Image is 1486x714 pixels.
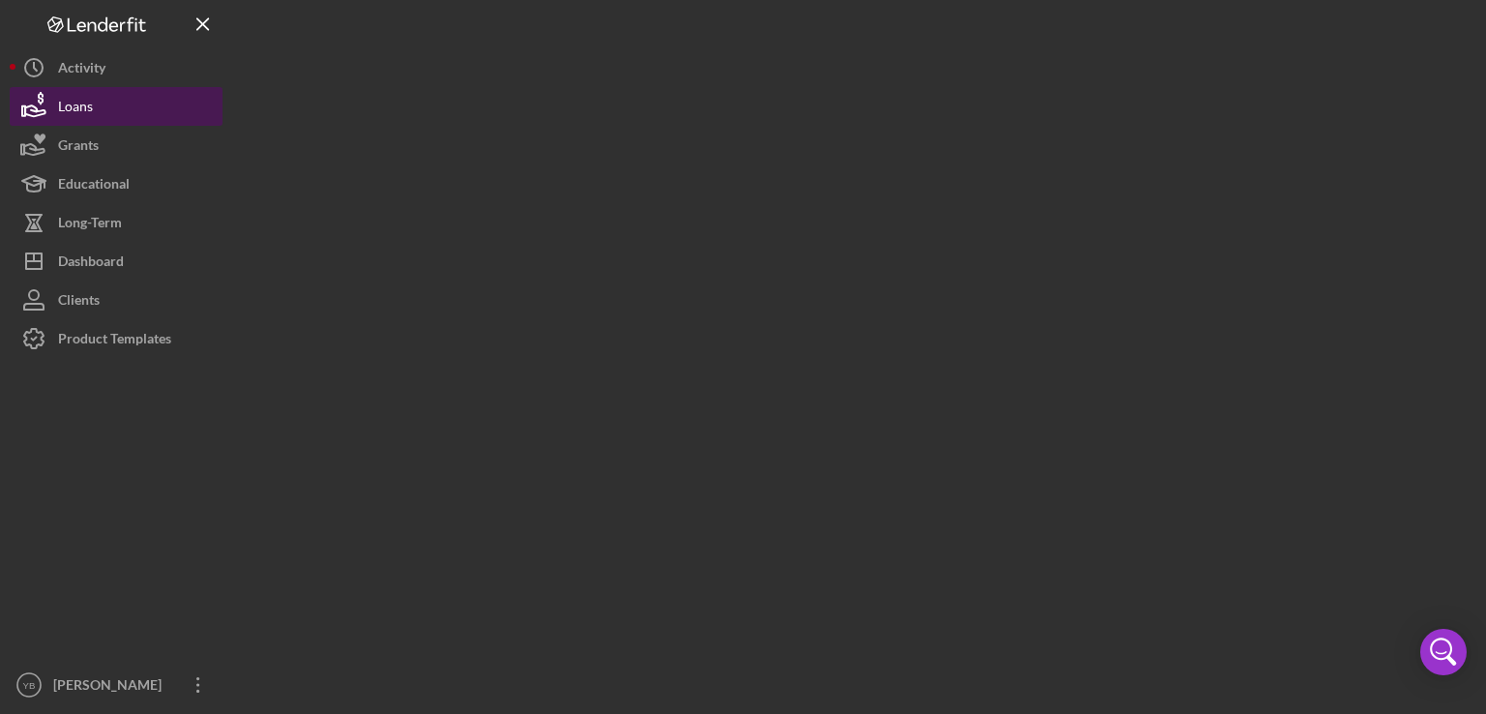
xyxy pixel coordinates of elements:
[58,87,93,131] div: Loans
[58,203,122,247] div: Long-Term
[58,164,130,208] div: Educational
[58,242,124,285] div: Dashboard
[10,281,223,319] button: Clients
[48,666,174,709] div: [PERSON_NAME]
[10,203,223,242] button: Long-Term
[10,242,223,281] button: Dashboard
[1420,629,1467,675] div: Open Intercom Messenger
[58,126,99,169] div: Grants
[10,87,223,126] button: Loans
[58,48,105,92] div: Activity
[10,164,223,203] button: Educational
[23,680,36,691] text: YB
[10,48,223,87] button: Activity
[10,666,223,704] button: YB[PERSON_NAME]
[58,319,171,363] div: Product Templates
[58,281,100,324] div: Clients
[10,319,223,358] button: Product Templates
[10,126,223,164] button: Grants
